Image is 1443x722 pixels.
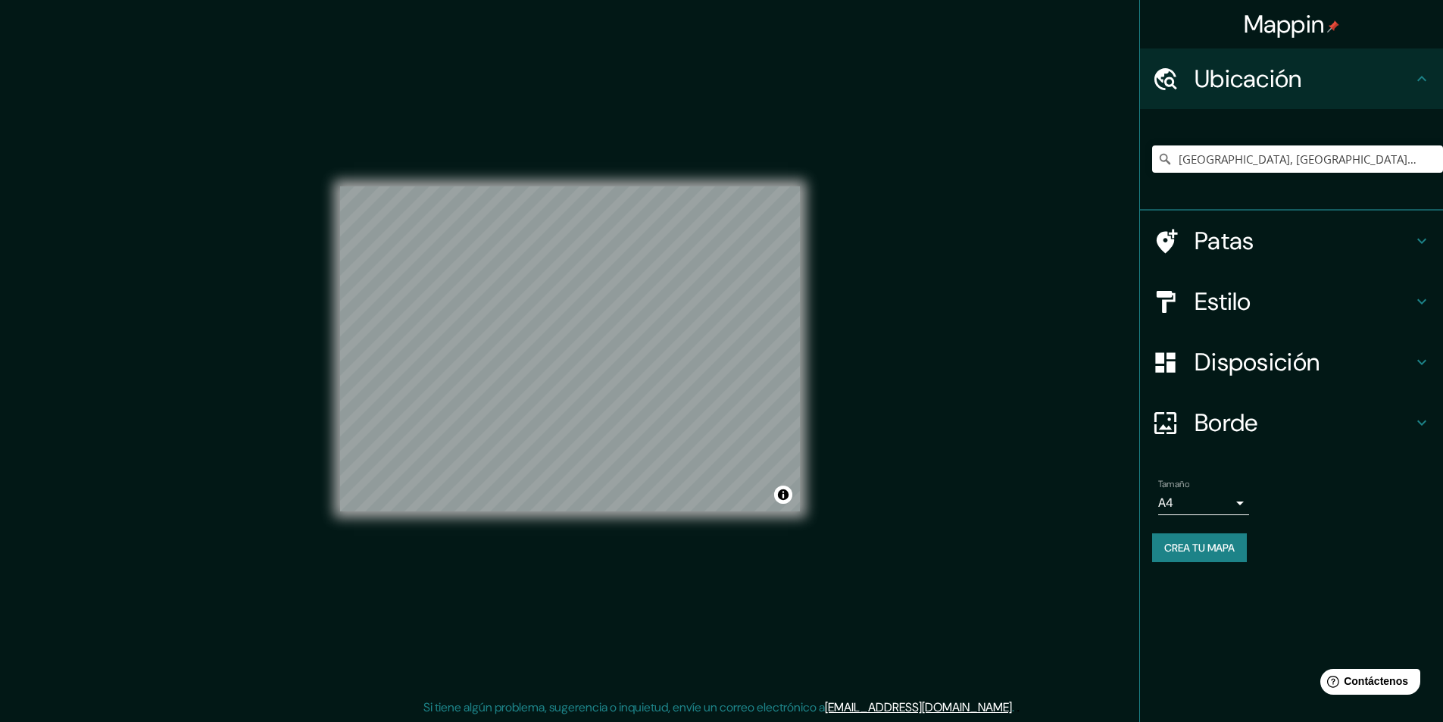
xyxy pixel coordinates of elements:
[1014,699,1017,715] font: .
[423,699,825,715] font: Si tiene algún problema, sugerencia o inquietud, envíe un correo electrónico a
[1152,533,1247,562] button: Crea tu mapa
[825,699,1012,715] a: [EMAIL_ADDRESS][DOMAIN_NAME]
[1195,225,1254,257] font: Patas
[1017,699,1020,715] font: .
[1140,271,1443,332] div: Estilo
[1152,145,1443,173] input: Elige tu ciudad o zona
[1158,491,1249,515] div: A4
[1012,699,1014,715] font: .
[1158,495,1173,511] font: A4
[1140,332,1443,392] div: Disposición
[1327,20,1339,33] img: pin-icon.png
[774,486,792,504] button: Activar o desactivar atribución
[1244,8,1325,40] font: Mappin
[1140,211,1443,271] div: Patas
[1195,286,1251,317] font: Estilo
[1308,663,1426,705] iframe: Lanzador de widgets de ayuda
[1195,63,1302,95] font: Ubicación
[1195,407,1258,439] font: Borde
[1195,346,1320,378] font: Disposición
[340,186,800,511] canvas: Mapa
[1164,541,1235,555] font: Crea tu mapa
[1140,48,1443,109] div: Ubicación
[1140,392,1443,453] div: Borde
[1158,478,1189,490] font: Tamaño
